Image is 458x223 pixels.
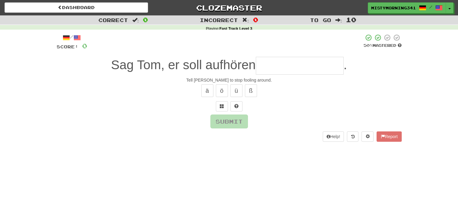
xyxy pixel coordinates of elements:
[219,27,252,31] strong: Fast Track Level 3
[230,84,242,97] button: ü
[429,5,432,9] span: /
[230,101,242,111] button: Single letter hint - you only get 1 per sentence and score half the points! alt+h
[216,84,228,97] button: ö
[364,43,402,48] div: Mastered
[323,131,344,142] button: Help!
[368,2,446,13] a: MistyMorning3416 /
[82,42,87,50] span: 0
[57,77,402,83] div: Tell [PERSON_NAME] to stop fooling around.
[132,18,139,23] span: :
[310,17,331,23] span: To go
[201,84,213,97] button: ä
[200,17,238,23] span: Incorrect
[377,131,401,142] button: Report
[346,16,356,23] span: 10
[347,131,358,142] button: Round history (alt+y)
[344,58,347,72] span: .
[253,16,258,23] span: 0
[57,34,87,41] div: /
[335,18,342,23] span: :
[364,43,373,48] span: 50 %
[57,44,78,49] span: Score:
[157,2,301,13] a: Clozemaster
[216,101,228,111] button: Switch sentence to multiple choice alt+p
[111,58,256,72] span: Sag Tom, er soll aufhören
[98,17,128,23] span: Correct
[242,18,249,23] span: :
[143,16,148,23] span: 0
[371,5,416,11] span: MistyMorning3416
[210,115,248,128] button: Submit
[5,2,148,13] a: Dashboard
[245,84,257,97] button: ß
